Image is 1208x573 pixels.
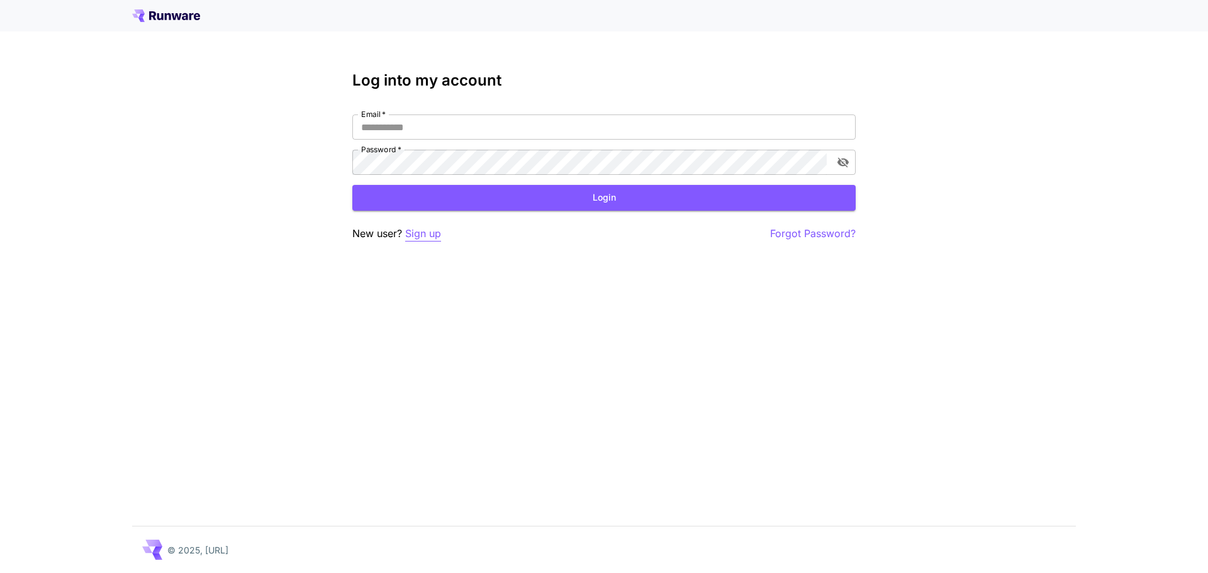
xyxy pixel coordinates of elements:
[167,543,228,557] p: © 2025, [URL]
[352,185,856,211] button: Login
[361,144,401,155] label: Password
[832,151,854,174] button: toggle password visibility
[770,226,856,242] button: Forgot Password?
[361,109,386,120] label: Email
[352,226,441,242] p: New user?
[405,226,441,242] button: Sign up
[352,72,856,89] h3: Log into my account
